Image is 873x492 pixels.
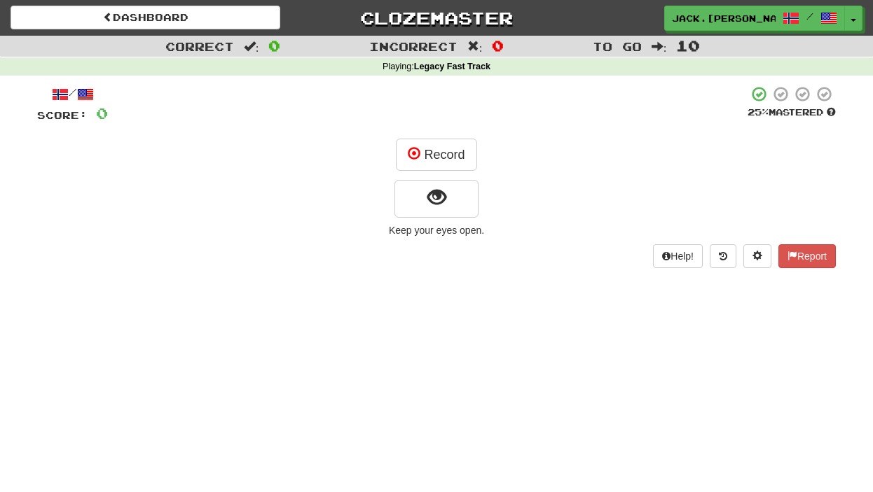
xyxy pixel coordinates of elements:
div: Keep your eyes open. [37,223,836,237]
span: jack.[PERSON_NAME] [672,12,776,24]
span: Score: [37,109,88,121]
span: Correct [165,39,234,53]
div: Mastered [748,106,836,119]
span: : [652,41,667,52]
strong: Legacy Fast Track [414,62,490,71]
span: 25 % [748,106,769,118]
div: / [37,85,108,103]
span: : [244,41,259,52]
span: 0 [96,104,108,122]
span: Incorrect [369,39,458,53]
a: jack.[PERSON_NAME] / [664,6,845,31]
a: Clozemaster [301,6,571,30]
button: Report [778,244,836,268]
span: / [806,11,813,21]
span: 0 [492,37,504,54]
a: Dashboard [11,6,280,29]
span: : [467,41,483,52]
button: Record [396,139,476,171]
button: show sentence [394,180,479,218]
span: 10 [676,37,700,54]
span: 0 [268,37,280,54]
span: To go [593,39,642,53]
button: Round history (alt+y) [710,244,736,268]
button: Help! [653,244,703,268]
